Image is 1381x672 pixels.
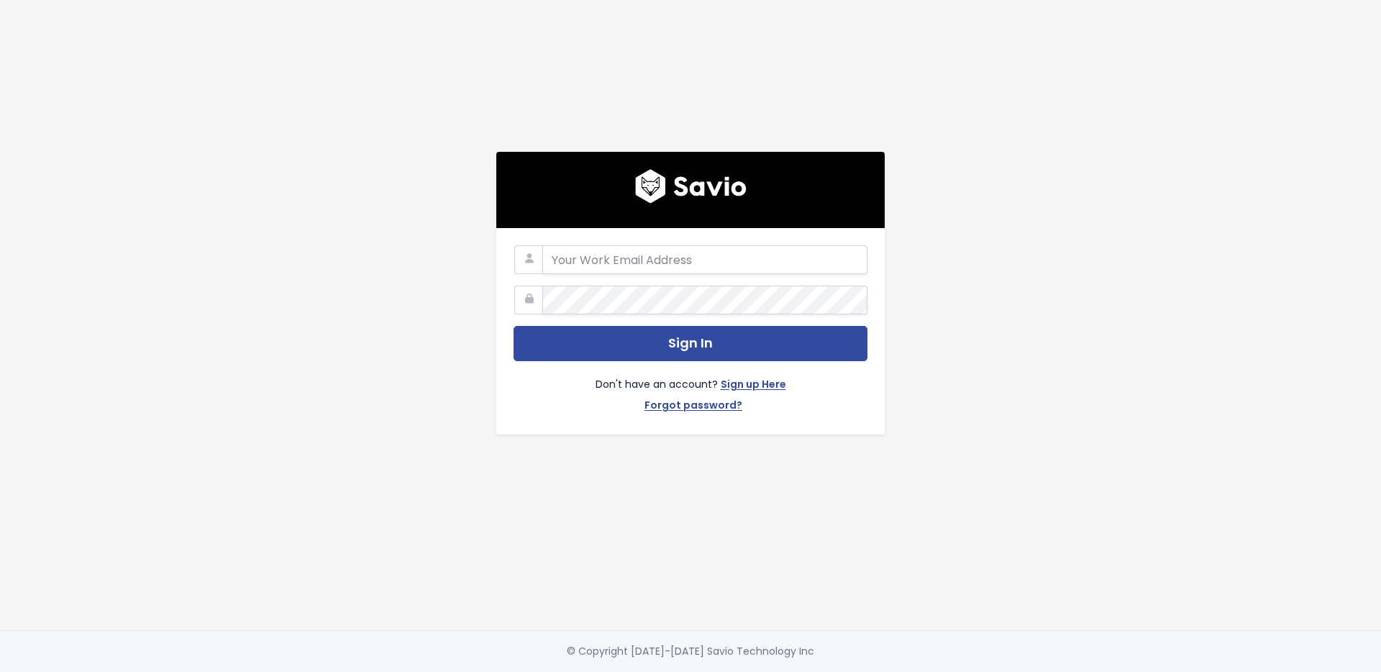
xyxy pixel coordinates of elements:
[644,396,742,417] a: Forgot password?
[514,326,867,361] button: Sign In
[542,245,867,274] input: Your Work Email Address
[635,169,747,204] img: logo600x187.a314fd40982d.png
[721,376,786,396] a: Sign up Here
[514,361,867,417] div: Don't have an account?
[567,643,814,660] div: © Copyright [DATE]-[DATE] Savio Technology Inc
